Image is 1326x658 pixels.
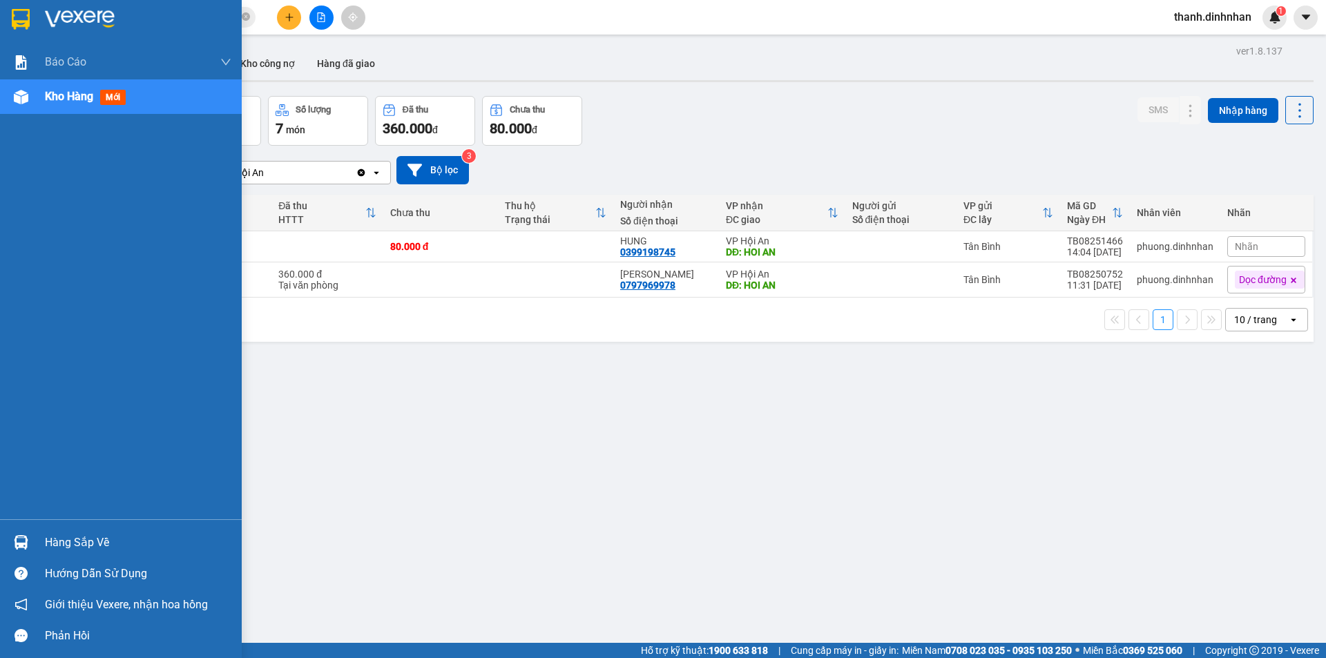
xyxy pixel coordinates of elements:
th: Toggle SortBy [271,195,383,231]
input: Selected VP Hội An. [265,166,267,180]
span: Hỗ trợ kỹ thuật: [641,643,768,658]
svg: open [371,167,382,178]
div: Số điện thoại [620,215,712,226]
img: solution-icon [14,55,28,70]
span: 7 [276,120,283,137]
div: Người gửi [852,200,950,211]
div: Tân Bình [963,274,1053,285]
strong: 0708 023 035 - 0935 103 250 [945,645,1072,656]
div: VP gửi [963,200,1042,211]
div: DĐ: HOI AN [726,246,838,258]
div: Nhân viên [1137,207,1213,218]
div: Đã thu [278,200,365,211]
div: Tại văn phòng [278,280,376,291]
span: caret-down [1300,11,1312,23]
svg: Clear value [356,167,367,178]
span: close-circle [242,11,250,24]
div: 360.000 đ [278,269,376,280]
div: Đã thu [403,105,428,115]
div: VP Hội An [220,166,264,180]
span: Dọc đường [1239,273,1287,286]
button: file-add [309,6,334,30]
span: Kho hàng [45,90,93,103]
button: 1 [1153,309,1173,330]
sup: 1 [1276,6,1286,16]
span: copyright [1249,646,1259,655]
div: 10 / trang [1234,313,1277,327]
div: VP Hội An [726,269,838,280]
button: Nhập hàng [1208,98,1278,123]
div: HUNG [620,235,712,246]
div: Mã GD [1067,200,1112,211]
span: Giới thiệu Vexere, nhận hoa hồng [45,596,208,613]
button: Kho công nợ [229,47,306,80]
span: Miền Bắc [1083,643,1182,658]
span: món [286,124,305,135]
div: Nhãn [1227,207,1305,218]
button: SMS [1137,97,1179,122]
th: Toggle SortBy [498,195,613,231]
div: TB08250752 [1067,269,1123,280]
sup: 3 [462,149,476,163]
span: down [220,57,231,68]
span: Báo cáo [45,53,86,70]
button: Số lượng7món [268,96,368,146]
span: message [15,629,28,642]
button: Bộ lọc [396,156,469,184]
span: plus [285,12,294,22]
button: aim [341,6,365,30]
button: Chưa thu80.000đ [482,96,582,146]
span: close-circle [242,12,250,21]
div: 11:31 [DATE] [1067,280,1123,291]
div: DĐ: HOI AN [726,280,838,291]
div: Thu hộ [505,200,595,211]
div: 0797969978 [620,280,675,291]
div: TB08251466 [1067,235,1123,246]
span: | [1193,643,1195,658]
div: ver 1.8.137 [1236,43,1282,59]
span: Nhãn [1235,241,1258,252]
span: question-circle [15,567,28,580]
div: phuong.dinhnhan [1137,241,1213,252]
div: Hàng sắp về [45,532,231,553]
div: phuong.dinhnhan [1137,274,1213,285]
div: HTTT [278,214,365,225]
strong: 0369 525 060 [1123,645,1182,656]
span: 80.000 [490,120,532,137]
div: Chưa thu [390,207,492,218]
span: aim [348,12,358,22]
div: VP nhận [726,200,827,211]
div: VP Hội An [726,235,838,246]
span: mới [100,90,126,105]
div: ĐC lấy [963,214,1042,225]
span: 1 [1278,6,1283,16]
div: Phản hồi [45,626,231,646]
div: Số lượng [296,105,331,115]
img: logo-vxr [12,9,30,30]
button: plus [277,6,301,30]
img: icon-new-feature [1269,11,1281,23]
span: file-add [316,12,326,22]
button: caret-down [1294,6,1318,30]
div: Hướng dẫn sử dụng [45,563,231,584]
th: Toggle SortBy [1060,195,1130,231]
div: Trạng thái [505,214,595,225]
strong: 1900 633 818 [709,645,768,656]
img: warehouse-icon [14,90,28,104]
th: Toggle SortBy [957,195,1060,231]
div: Chưa thu [510,105,545,115]
button: Đã thu360.000đ [375,96,475,146]
span: đ [432,124,438,135]
span: thanh.dinhnhan [1163,8,1262,26]
span: Cung cấp máy in - giấy in: [791,643,899,658]
svg: open [1288,314,1299,325]
span: notification [15,598,28,611]
img: warehouse-icon [14,535,28,550]
span: ⚪️ [1075,648,1079,653]
div: Số điện thoại [852,214,950,225]
div: ĐC giao [726,214,827,225]
span: đ [532,124,537,135]
div: 0399198745 [620,246,675,258]
div: Ngày ĐH [1067,214,1112,225]
span: | [778,643,780,658]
